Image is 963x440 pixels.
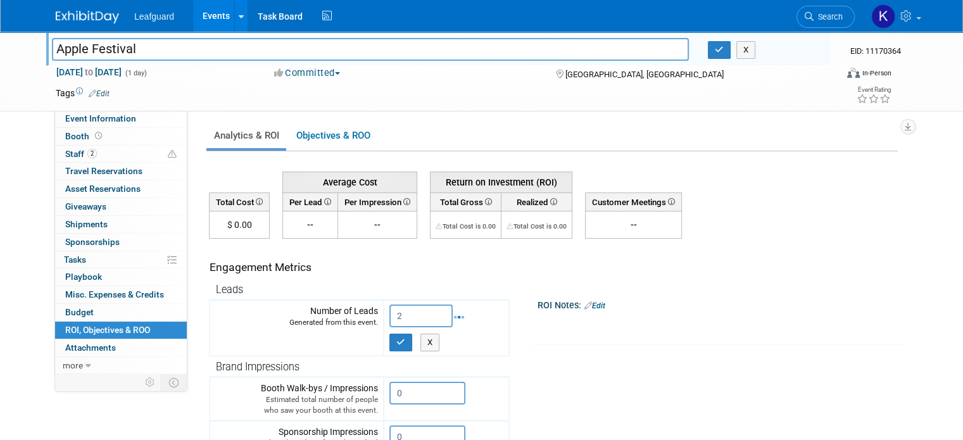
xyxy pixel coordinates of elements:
a: Booth [55,128,187,145]
th: Average Cost [283,172,417,192]
button: X [736,41,756,59]
div: Estimated total number of people who saw your booth at this event. [215,394,378,416]
a: more [55,357,187,374]
span: -- [307,220,313,230]
span: Budget [65,307,94,317]
a: Event Information [55,110,187,127]
span: Leads [216,284,243,296]
div: In-Person [862,68,891,78]
th: Per Lead [283,192,338,211]
span: Event Information [65,113,136,123]
div: Booth Walk-bys / Impressions [215,382,378,416]
a: Edit [89,89,110,98]
a: Asset Reservations [55,180,187,198]
span: Booth not reserved yet [92,131,104,141]
img: Format-Inperson.png [847,68,860,78]
a: Sponsorships [55,234,187,251]
a: Edit [584,301,605,310]
span: (1 day) [124,69,147,77]
span: Potential Scheduling Conflict -- at least one attendee is tagged in another overlapping event. [168,149,177,160]
td: Toggle Event Tabs [161,374,187,391]
a: Shipments [55,216,187,233]
span: Staff [65,149,97,159]
a: ROI, Objectives & ROO [55,322,187,339]
span: Booth [65,131,104,141]
a: Misc. Expenses & Credits [55,286,187,303]
span: to [83,67,95,77]
a: Staff2 [55,146,187,163]
button: Committed [270,66,345,80]
div: Generated from this event. [215,317,378,328]
span: Search [814,12,843,22]
span: Event ID: 11170364 [850,46,901,56]
img: loading... [454,316,464,318]
span: -- [374,220,381,230]
div: Number of Leads [215,305,378,328]
a: Playbook [55,268,187,286]
span: Attachments [65,343,116,353]
span: ROI, Objectives & ROO [65,325,150,335]
span: 2 [87,149,97,158]
span: Travel Reservations [65,166,142,176]
span: more [63,360,83,370]
span: Brand Impressions [216,361,299,373]
div: ROI Notes: [538,296,903,312]
a: Budget [55,304,187,321]
div: Event Rating [857,87,891,93]
a: Giveaways [55,198,187,215]
th: Return on Investment (ROI) [431,172,572,192]
span: Shipments [65,219,108,229]
th: Customer Meetings [586,192,682,211]
div: -- [591,218,676,231]
a: Tasks [55,251,187,268]
button: X [420,334,440,351]
a: Attachments [55,339,187,356]
a: Analytics & ROI [206,123,286,148]
span: [GEOGRAPHIC_DATA], [GEOGRAPHIC_DATA] [565,70,724,79]
td: Personalize Event Tab Strip [139,374,161,391]
th: Per Impression [338,192,417,211]
span: Giveaways [65,201,106,211]
div: Engagement Metrics [210,260,504,275]
div: The Total Cost for this event needs to be greater than 0.00 in order for ROI to get calculated. S... [436,218,496,231]
span: Sponsorships [65,237,120,247]
td: $ 0.00 [210,211,270,239]
span: Misc. Expenses & Credits [65,289,164,299]
span: Tasks [64,255,86,265]
th: Realized [501,192,572,211]
img: ExhibitDay [56,11,119,23]
div: The Total Cost for this event needs to be greater than 0.00 in order for ROI to get calculated. S... [507,218,567,231]
a: Search [796,6,855,28]
span: Playbook [65,272,102,282]
span: [DATE] [DATE] [56,66,122,78]
span: Leafguard [134,11,174,22]
a: Objectives & ROO [289,123,377,148]
span: Asset Reservations [65,184,141,194]
th: Total Gross [431,192,501,211]
td: Tags [56,87,110,99]
div: Event Format [768,66,891,85]
img: kelley schwarz [871,4,895,28]
th: Total Cost [210,192,270,211]
a: Travel Reservations [55,163,187,180]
